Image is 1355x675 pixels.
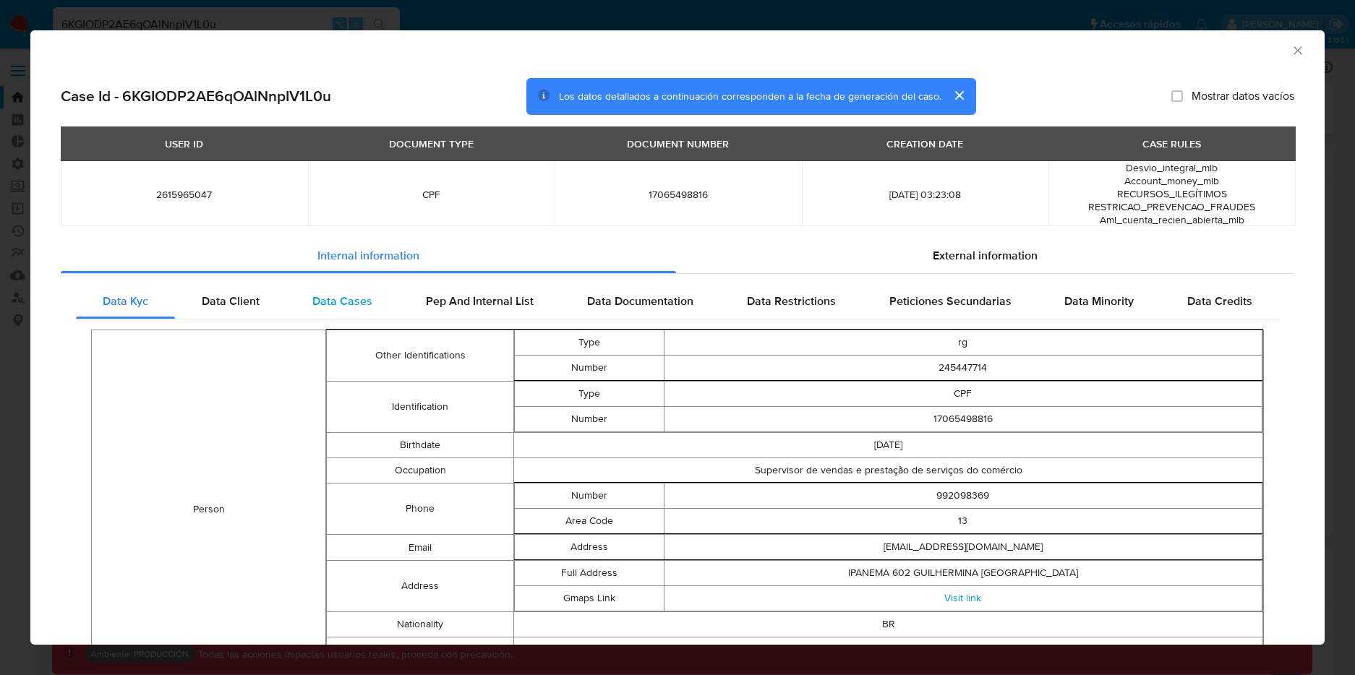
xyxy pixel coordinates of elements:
[515,407,664,432] td: Number
[1192,89,1294,103] span: Mostrar datos vacíos
[515,330,664,356] td: Type
[515,535,664,560] td: Address
[664,356,1262,381] td: 245447714
[103,293,148,309] span: Data Kyc
[515,586,664,611] td: Gmaps Link
[514,458,1263,483] td: Supervisor de vendas e prestação de serviços do comércio
[944,590,981,605] a: Visit link
[327,535,514,561] td: Email
[1064,293,1134,309] span: Data Minority
[878,132,972,156] div: CREATION DATE
[327,612,514,637] td: Nationality
[78,188,291,201] span: 2615965047
[327,637,514,663] td: Income
[515,509,664,534] td: Area Code
[325,188,538,201] span: CPF
[1124,173,1219,188] span: Account_money_mlb
[889,293,1012,309] span: Peticiones Secundarias
[664,407,1262,432] td: 17065498816
[664,483,1262,509] td: 992098369
[327,458,514,483] td: Occupation
[327,382,514,433] td: Identification
[1117,186,1227,201] span: RECURSOS_ILEGÍTIMOS
[327,483,514,535] td: Phone
[515,483,664,509] td: Number
[664,509,1262,534] td: 13
[664,535,1262,560] td: [EMAIL_ADDRESS][DOMAIN_NAME]
[514,637,1263,663] td: 4000
[202,293,260,309] span: Data Client
[933,247,1038,264] span: External information
[380,132,482,156] div: DOCUMENT TYPE
[1134,132,1210,156] div: CASE RULES
[559,89,941,103] span: Los datos detallados a continuación corresponden a la fecha de generación del caso.
[61,87,331,106] h2: Case Id - 6KGIODP2AE6qOAlNnpIV1L0u
[941,78,976,113] button: cerrar
[747,293,836,309] span: Data Restrictions
[1088,199,1255,214] span: RESTRICAO_PREVENCAO_FRAUDES
[317,247,419,264] span: Internal information
[514,612,1263,637] td: BR
[1171,90,1183,102] input: Mostrar datos vacíos
[587,293,693,309] span: Data Documentation
[327,330,514,382] td: Other Identifications
[664,561,1262,586] td: IPANEMA 602 GUILHERMINA [GEOGRAPHIC_DATA]
[514,433,1263,458] td: [DATE]
[1291,43,1304,56] button: Cerrar ventana
[1187,293,1252,309] span: Data Credits
[30,30,1325,645] div: closure-recommendation-modal
[515,356,664,381] td: Number
[1126,160,1218,175] span: Desvio_integral_mlb
[664,382,1262,407] td: CPF
[327,433,514,458] td: Birthdate
[1100,212,1244,227] span: Aml_cuenta_recien_abierta_mlb
[572,188,785,201] span: 17065498816
[327,561,514,612] td: Address
[618,132,738,156] div: DOCUMENT NUMBER
[664,330,1262,356] td: rg
[515,382,664,407] td: Type
[819,188,1032,201] span: [DATE] 03:23:08
[76,284,1279,319] div: Detailed internal info
[156,132,212,156] div: USER ID
[312,293,372,309] span: Data Cases
[426,293,534,309] span: Pep And Internal List
[61,238,1294,273] div: Detailed info
[515,561,664,586] td: Full Address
